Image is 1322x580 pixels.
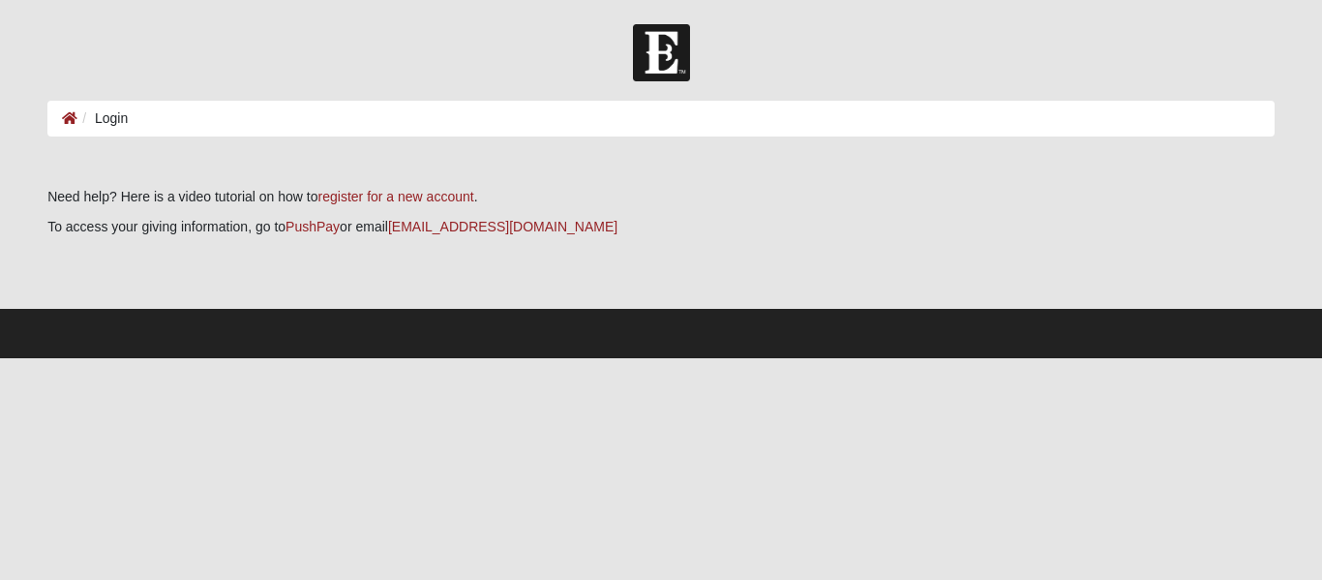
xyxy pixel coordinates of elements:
a: PushPay [285,219,340,234]
li: Login [77,108,128,129]
img: Church of Eleven22 Logo [633,24,690,81]
p: To access your giving information, go to or email [47,217,1275,237]
a: register for a new account [318,189,474,204]
a: [EMAIL_ADDRESS][DOMAIN_NAME] [388,219,617,234]
p: Need help? Here is a video tutorial on how to . [47,187,1275,207]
